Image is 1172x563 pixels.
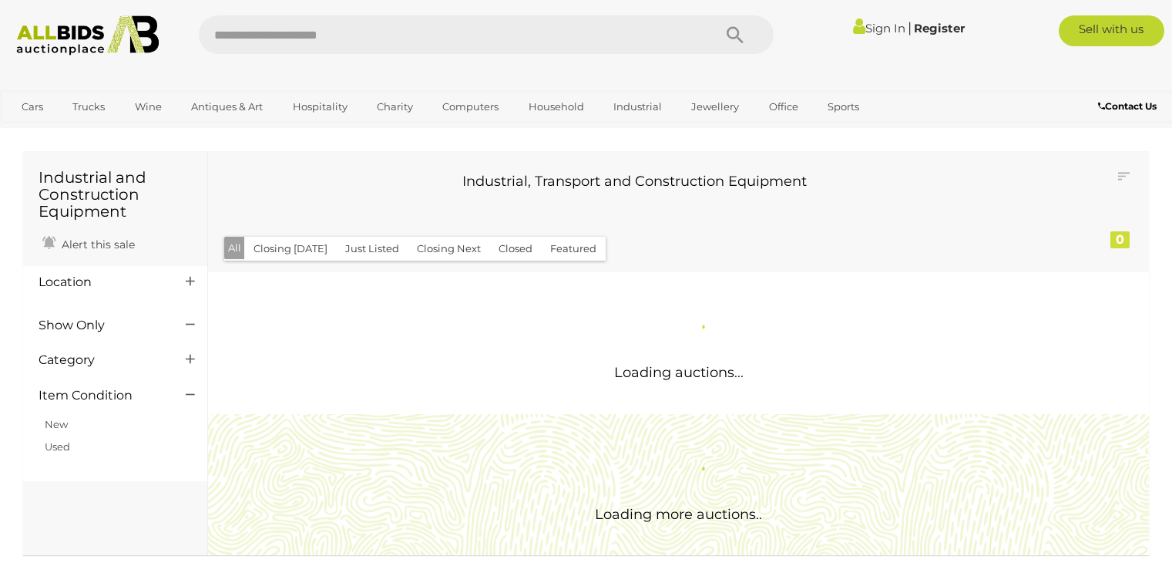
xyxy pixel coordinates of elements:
[39,169,192,220] h1: Industrial and Construction Equipment
[595,506,762,523] span: Loading more auctions..
[818,94,869,120] a: Sports
[908,19,912,36] span: |
[45,418,68,430] a: New
[62,94,115,120] a: Trucks
[1098,100,1157,112] b: Contact Us
[519,94,594,120] a: Household
[489,237,542,261] button: Closed
[614,364,744,381] span: Loading auctions...
[12,120,141,145] a: [GEOGRAPHIC_DATA]
[39,353,163,367] h4: Category
[58,238,135,251] span: Alert this sale
[914,21,965,35] a: Register
[432,94,509,120] a: Computers
[235,174,1034,190] h3: Industrial, Transport and Construction Equipment
[45,440,70,453] a: Used
[39,231,139,255] a: Alert this sale
[697,15,774,54] button: Search
[283,94,358,120] a: Hospitality
[224,237,245,259] button: All
[759,94,808,120] a: Office
[603,94,672,120] a: Industrial
[39,275,163,289] h4: Location
[408,237,490,261] button: Closing Next
[541,237,606,261] button: Featured
[1059,15,1164,46] a: Sell with us
[1110,231,1130,248] div: 0
[244,237,337,261] button: Closing [DATE]
[12,94,53,120] a: Cars
[39,319,163,332] h4: Show Only
[181,94,273,120] a: Antiques & Art
[125,94,172,120] a: Wine
[681,94,749,120] a: Jewellery
[367,94,423,120] a: Charity
[8,15,167,56] img: Allbids.com.au
[1098,98,1160,115] a: Contact Us
[39,389,163,403] h4: Item Condition
[853,21,905,35] a: Sign In
[336,237,408,261] button: Just Listed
